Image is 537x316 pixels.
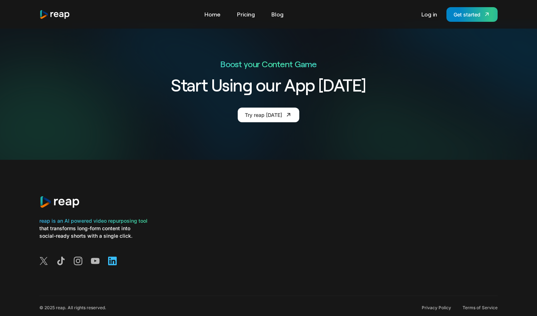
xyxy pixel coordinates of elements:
a: Get started [446,7,498,22]
div: Get started [454,11,480,18]
p: Boost your Content Game [131,58,406,69]
div: that transforms long-form content into social-ready shorts with a single click. [39,224,147,240]
a: Privacy Policy [422,305,451,311]
div: Try reap [DATE] [245,111,282,119]
a: Pricing [233,9,258,20]
div: © 2025 reap. All rights reserved. [39,305,106,311]
a: Terms of Service [463,305,498,311]
div: reap is an AI powered video repurposing tool [39,217,147,224]
a: Blog [268,9,287,20]
a: Try reap [DATE] [238,108,299,122]
img: reap logo [39,10,70,19]
h2: Start Using our App [DATE] [131,74,406,96]
a: Home [201,9,224,20]
a: home [39,10,70,19]
a: Log in [418,9,441,20]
